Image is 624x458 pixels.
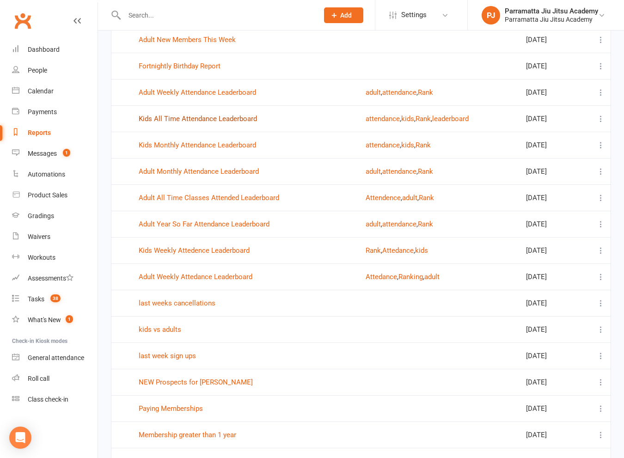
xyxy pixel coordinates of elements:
button: adult [424,271,440,282]
button: adult [366,166,381,177]
span: , [381,246,382,255]
div: Workouts [28,254,55,261]
span: 1 [63,149,70,157]
button: Attendence [366,192,401,203]
td: [DATE] [522,105,582,132]
a: Adult All Time Classes Attended Leaderboard [139,194,279,202]
span: , [400,115,401,123]
a: Calendar [12,81,98,102]
button: attendance [382,219,416,230]
div: Reports [28,129,51,136]
td: [DATE] [522,369,582,395]
a: Roll call [12,368,98,389]
span: , [397,273,398,281]
div: Open Intercom Messenger [9,427,31,449]
button: Attedance [366,271,397,282]
span: , [414,141,416,149]
td: [DATE] [522,421,582,448]
a: last week sign ups [139,352,196,360]
div: Gradings [28,212,54,220]
button: Rank [366,245,381,256]
a: Waivers [12,226,98,247]
button: kids [415,245,428,256]
span: , [416,167,418,176]
button: adult [366,87,381,98]
div: Automations [28,171,65,178]
div: Parramatta Jiu Jitsu Academy [505,15,598,24]
div: What's New [28,316,61,324]
button: attendance [366,140,400,151]
a: General attendance kiosk mode [12,348,98,368]
button: adult [366,219,381,230]
button: Ranking [398,271,423,282]
div: People [28,67,47,74]
span: , [431,115,432,123]
span: , [381,167,382,176]
div: PJ [482,6,500,24]
div: Messages [28,150,57,157]
button: Attedance [382,245,414,256]
td: [DATE] [522,395,582,421]
a: Automations [12,164,98,185]
td: [DATE] [522,158,582,184]
span: Add [340,12,352,19]
button: kids [401,140,414,151]
a: Adult Weekly Attedance Leaderboard [139,273,252,281]
td: [DATE] [522,79,582,105]
button: Rank [416,113,431,124]
a: Paying Memberships [139,404,203,413]
span: 38 [50,294,61,302]
span: , [414,115,416,123]
button: attendance [382,87,416,98]
a: Adult New Members This Week [139,36,236,44]
div: Product Sales [28,191,67,199]
a: Kids Weekly Attedence Leaderboard [139,246,250,255]
div: Parramatta Jiu Jitsu Academy [505,7,598,15]
button: Add [324,7,363,23]
button: attendance [382,166,416,177]
button: leaderboard [432,113,469,124]
a: Reports [12,122,98,143]
span: , [381,220,382,228]
a: kids vs adults [139,325,181,334]
a: Membership greater than 1 year [139,431,236,439]
a: Class kiosk mode [12,389,98,410]
span: , [414,246,415,255]
a: NEW Prospects for [PERSON_NAME] [139,378,253,386]
span: , [416,220,418,228]
a: Messages 1 [12,143,98,164]
a: Gradings [12,206,98,226]
a: Adult Year So Far Attendance Leaderboard [139,220,269,228]
span: , [423,273,424,281]
a: Assessments [12,268,98,289]
td: [DATE] [522,211,582,237]
td: [DATE] [522,132,582,158]
td: [DATE] [522,53,582,79]
td: [DATE] [522,184,582,211]
a: People [12,60,98,81]
div: Dashboard [28,46,60,53]
button: Rank [418,219,433,230]
div: Roll call [28,375,49,382]
button: Rank [418,87,433,98]
td: [DATE] [522,316,582,342]
a: What's New1 [12,310,98,330]
td: [DATE] [522,26,582,53]
button: Rank [416,140,431,151]
span: , [400,141,401,149]
a: Kids All Time Attendance Leaderboard [139,115,257,123]
div: Calendar [28,87,54,95]
a: Kids Monthly Attendance Leaderboard [139,141,256,149]
span: , [417,194,419,202]
a: Workouts [12,247,98,268]
a: Product Sales [12,185,98,206]
td: [DATE] [522,263,582,290]
div: Tasks [28,295,44,303]
button: Rank [419,192,434,203]
td: [DATE] [522,342,582,369]
span: , [381,88,382,97]
a: Dashboard [12,39,98,60]
td: [DATE] [522,237,582,263]
a: Fortnightly Birthday Report [139,62,220,70]
a: Adult Monthly Attendance Leaderboard [139,167,259,176]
